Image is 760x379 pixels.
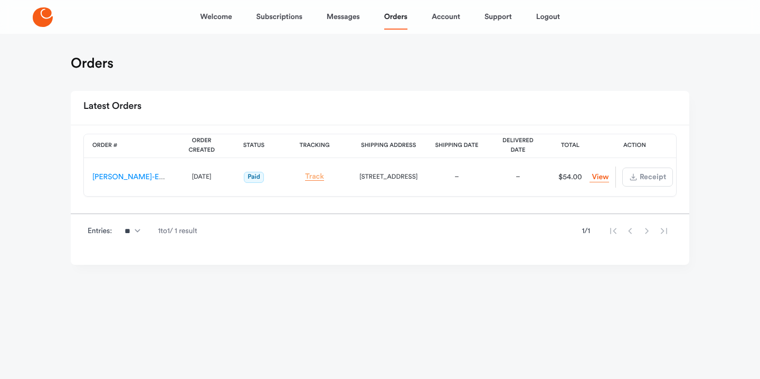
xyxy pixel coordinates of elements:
[359,172,417,182] div: [STREET_ADDRESS]
[174,134,230,158] th: Order Created
[639,173,666,181] span: Receipt
[582,226,590,236] span: 1 / 1
[88,226,112,236] span: Entries:
[426,134,487,158] th: Shipping Date
[305,173,324,181] a: Track
[590,172,609,182] a: View
[200,4,232,30] a: Welcome
[384,4,407,30] a: Orders
[230,134,278,158] th: Status
[92,173,195,181] a: [PERSON_NAME]-ES-00164118
[434,172,479,182] div: –
[158,226,197,236] span: 1 to 1 / 1 result
[244,172,264,183] span: Paid
[256,4,302,30] a: Subscriptions
[327,4,360,30] a: Messages
[278,134,351,158] th: Tracking
[83,97,141,116] h2: Latest Orders
[548,134,592,158] th: Total
[432,4,460,30] a: Account
[351,134,426,158] th: Shipping Address
[496,172,540,182] div: –
[487,134,548,158] th: Delivered Date
[622,168,673,187] button: Receipt
[552,172,588,182] div: $54.00
[84,134,174,158] th: Order #
[536,4,560,30] a: Logout
[71,55,113,72] h1: Orders
[484,4,512,30] a: Support
[182,172,221,182] div: [DATE]
[592,134,677,158] th: Action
